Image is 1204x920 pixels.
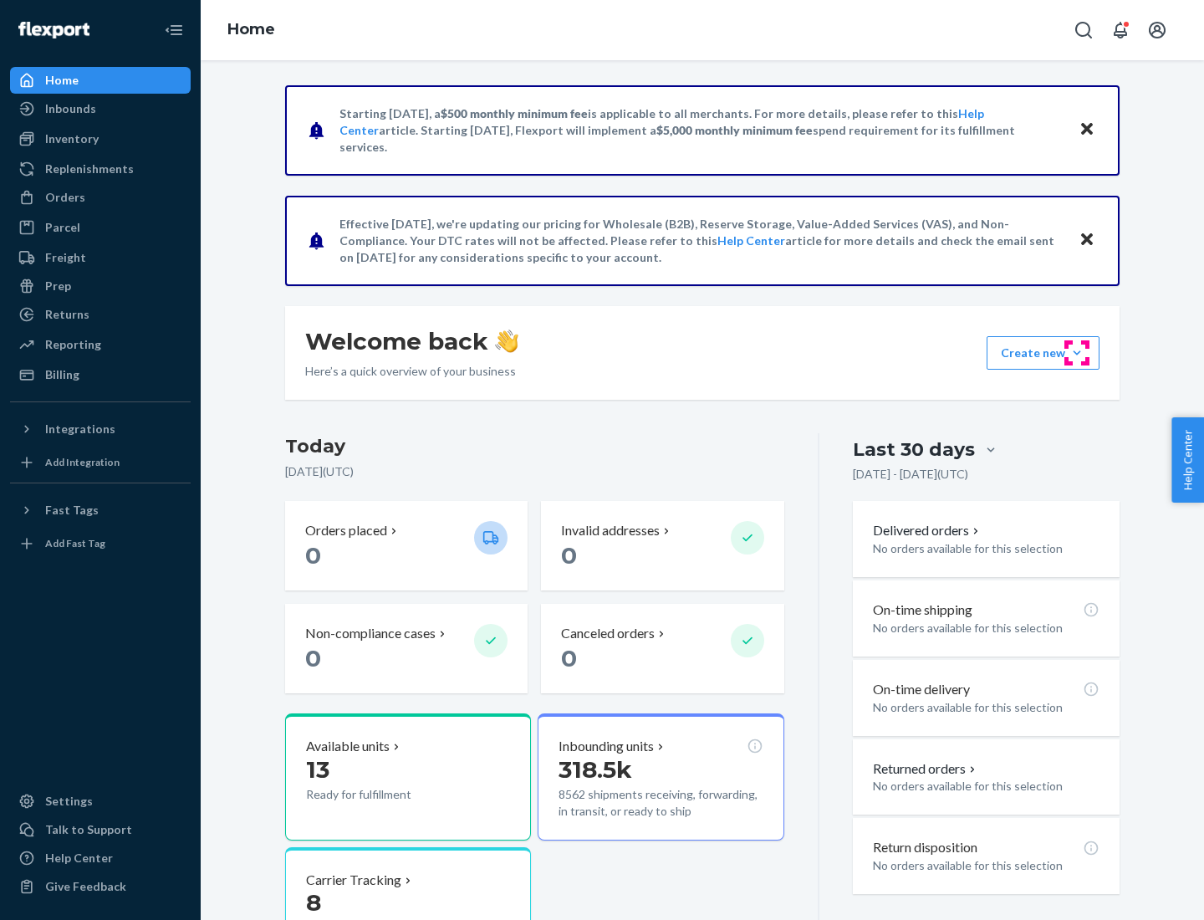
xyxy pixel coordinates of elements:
[10,214,191,241] a: Parcel
[10,497,191,524] button: Fast Tags
[285,463,784,480] p: [DATE] ( UTC )
[10,845,191,871] a: Help Center
[305,541,321,570] span: 0
[1140,13,1174,47] button: Open account menu
[559,737,654,756] p: Inbounding units
[873,521,982,540] button: Delivered orders
[45,100,96,117] div: Inbounds
[45,278,71,294] div: Prep
[853,437,975,463] div: Last 30 days
[45,455,120,469] div: Add Integration
[45,878,126,895] div: Give Feedback
[495,330,518,353] img: hand-wave emoji
[559,786,763,820] p: 8562 shipments receiving, forwarding, in transit, or ready to ship
[10,244,191,271] a: Freight
[561,521,660,540] p: Invalid addresses
[10,273,191,299] a: Prep
[10,530,191,557] a: Add Fast Tag
[10,95,191,122] a: Inbounds
[306,786,461,803] p: Ready for fulfillment
[45,793,93,810] div: Settings
[10,156,191,182] a: Replenishments
[873,778,1099,795] p: No orders available for this selection
[873,699,1099,716] p: No orders available for this selection
[873,620,1099,636] p: No orders available for this selection
[45,850,113,866] div: Help Center
[1104,13,1137,47] button: Open notifications
[873,680,970,699] p: On-time delivery
[873,601,972,620] p: On-time shipping
[285,604,528,693] button: Non-compliance cases 0
[45,161,134,177] div: Replenishments
[45,306,89,323] div: Returns
[45,366,79,383] div: Billing
[157,13,191,47] button: Close Navigation
[45,336,101,353] div: Reporting
[561,541,577,570] span: 0
[285,501,528,590] button: Orders placed 0
[10,816,191,843] a: Talk to Support
[306,737,390,756] p: Available units
[10,361,191,388] a: Billing
[541,501,783,590] button: Invalid addresses 0
[1076,118,1098,142] button: Close
[987,336,1099,370] button: Create new
[873,838,977,857] p: Return disposition
[873,540,1099,557] p: No orders available for this selection
[305,521,387,540] p: Orders placed
[45,502,99,519] div: Fast Tags
[305,624,436,643] p: Non-compliance cases
[339,105,1063,156] p: Starting [DATE], a is applicable to all merchants. For more details, please refer to this article...
[717,233,785,248] a: Help Center
[10,125,191,152] a: Inventory
[10,67,191,94] a: Home
[10,331,191,358] a: Reporting
[285,713,531,841] button: Available units13Ready for fulfillment
[227,20,275,38] a: Home
[561,624,655,643] p: Canceled orders
[339,216,1063,266] p: Effective [DATE], we're updating our pricing for Wholesale (B2B), Reserve Storage, Value-Added Se...
[305,644,321,672] span: 0
[441,106,588,120] span: $500 monthly minimum fee
[306,871,401,890] p: Carrier Tracking
[45,72,79,89] div: Home
[45,219,80,236] div: Parcel
[873,759,979,779] button: Returned orders
[45,249,86,266] div: Freight
[18,22,89,38] img: Flexport logo
[10,416,191,442] button: Integrations
[10,301,191,328] a: Returns
[45,130,99,147] div: Inventory
[656,123,813,137] span: $5,000 monthly minimum fee
[10,449,191,476] a: Add Integration
[853,466,968,483] p: [DATE] - [DATE] ( UTC )
[541,604,783,693] button: Canceled orders 0
[214,6,288,54] ol: breadcrumbs
[285,433,784,460] h3: Today
[306,755,329,784] span: 13
[1076,228,1098,253] button: Close
[45,189,85,206] div: Orders
[1067,13,1100,47] button: Open Search Box
[561,644,577,672] span: 0
[10,873,191,900] button: Give Feedback
[873,857,1099,874] p: No orders available for this selection
[538,713,783,841] button: Inbounding units318.5k8562 shipments receiving, forwarding, in transit, or ready to ship
[1171,417,1204,503] button: Help Center
[305,326,518,356] h1: Welcome back
[305,363,518,380] p: Here’s a quick overview of your business
[45,821,132,838] div: Talk to Support
[45,536,105,550] div: Add Fast Tag
[559,755,632,784] span: 318.5k
[10,788,191,815] a: Settings
[45,421,115,437] div: Integrations
[306,888,321,917] span: 8
[10,184,191,211] a: Orders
